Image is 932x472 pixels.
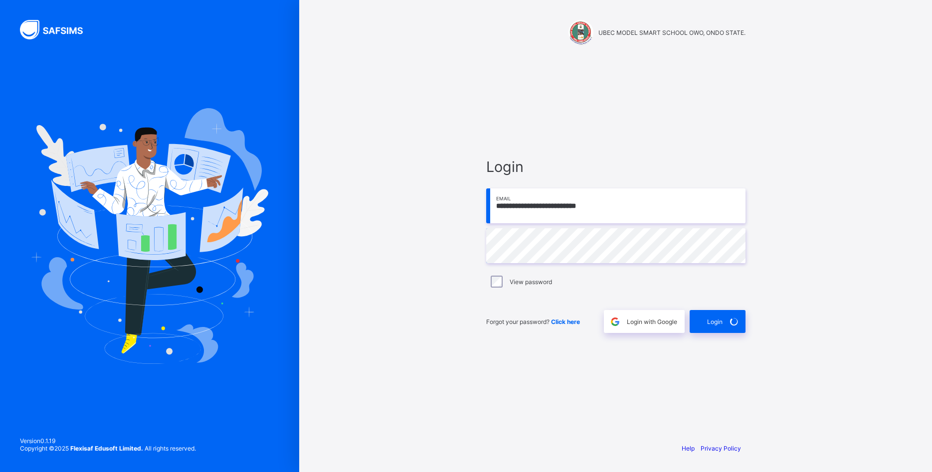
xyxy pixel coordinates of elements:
span: UBEC MODEL SMART SCHOOL OWO, ONDO STATE. [598,29,746,36]
span: Forgot your password? [486,318,580,325]
span: Login [707,318,723,325]
a: Click here [551,318,580,325]
img: SAFSIMS Logo [20,20,95,39]
img: google.396cfc9801f0270233282035f929180a.svg [609,316,621,327]
label: View password [510,278,552,286]
span: Version 0.1.19 [20,437,196,445]
span: Login with Google [627,318,677,325]
a: Help [682,445,695,452]
span: Login [486,158,746,175]
strong: Flexisaf Edusoft Limited. [70,445,143,452]
span: Copyright © 2025 All rights reserved. [20,445,196,452]
a: Privacy Policy [701,445,741,452]
img: Hero Image [31,108,268,363]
